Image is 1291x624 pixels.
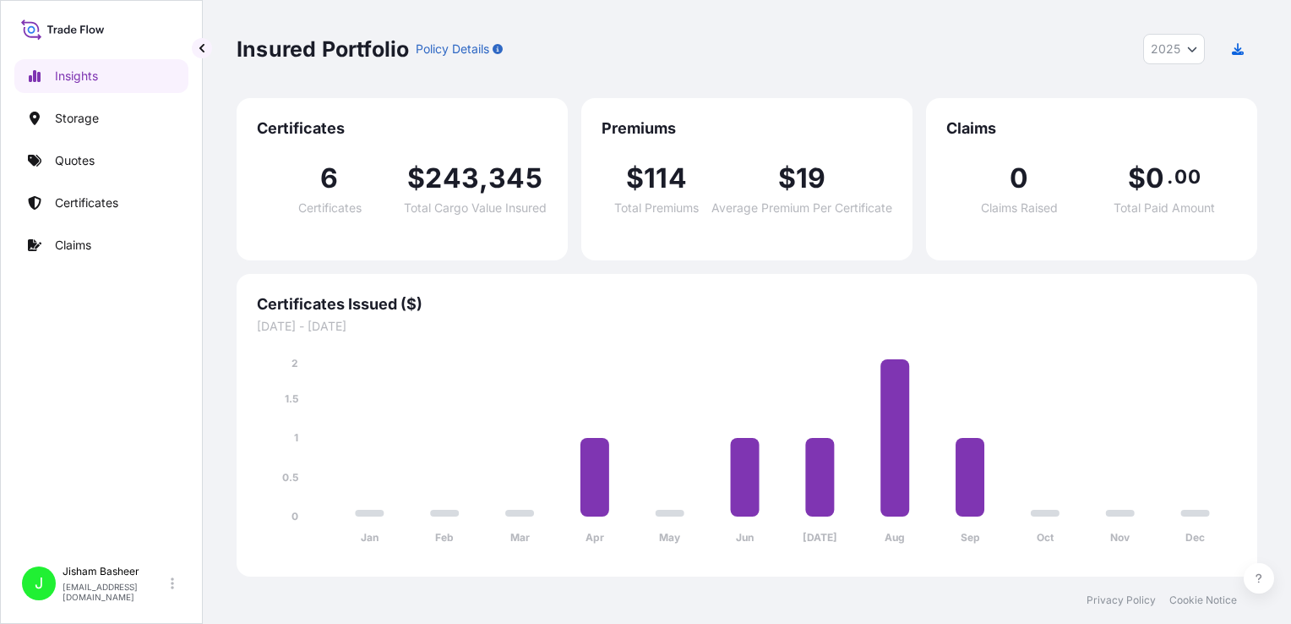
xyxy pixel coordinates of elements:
[320,165,338,192] span: 6
[1128,165,1146,192] span: $
[416,41,489,57] p: Policy Details
[14,144,188,178] a: Quotes
[626,165,644,192] span: $
[291,357,298,369] tspan: 2
[946,118,1237,139] span: Claims
[407,165,425,192] span: $
[1143,34,1205,64] button: Year Selector
[885,531,905,544] tspan: Aug
[981,202,1058,214] span: Claims Raised
[298,202,362,214] span: Certificates
[736,531,754,544] tspan: Jun
[294,431,298,444] tspan: 1
[479,165,488,192] span: ,
[257,118,547,139] span: Certificates
[425,165,479,192] span: 243
[796,165,825,192] span: 19
[14,228,188,262] a: Claims
[55,110,99,127] p: Storage
[63,582,167,602] p: [EMAIL_ADDRESS][DOMAIN_NAME]
[237,36,409,63] p: Insured Portfolio
[1037,531,1054,544] tspan: Oct
[510,531,530,544] tspan: Mar
[1151,41,1180,57] span: 2025
[1010,165,1028,192] span: 0
[35,575,43,592] span: J
[961,531,980,544] tspan: Sep
[1167,170,1173,183] span: .
[257,294,1237,315] span: Certificates Issued ($)
[14,59,188,93] a: Insights
[1174,170,1200,183] span: 00
[602,118,892,139] span: Premiums
[63,565,167,578] p: Jisham Basheer
[644,165,687,192] span: 114
[1185,531,1205,544] tspan: Dec
[586,531,604,544] tspan: Apr
[1169,594,1237,607] a: Cookie Notice
[257,318,1237,335] span: [DATE] - [DATE]
[488,165,542,192] span: 345
[55,237,91,254] p: Claims
[285,392,298,405] tspan: 1.5
[14,101,188,135] a: Storage
[778,165,796,192] span: $
[55,194,118,211] p: Certificates
[55,68,98,85] p: Insights
[404,202,547,214] span: Total Cargo Value Insured
[361,531,379,544] tspan: Jan
[14,186,188,220] a: Certificates
[282,471,298,484] tspan: 0.5
[1114,202,1215,214] span: Total Paid Amount
[803,531,837,544] tspan: [DATE]
[659,531,681,544] tspan: May
[435,531,454,544] tspan: Feb
[614,202,699,214] span: Total Premiums
[291,510,298,523] tspan: 0
[711,202,892,214] span: Average Premium Per Certificate
[1110,531,1130,544] tspan: Nov
[1146,165,1164,192] span: 0
[1087,594,1156,607] a: Privacy Policy
[55,152,95,169] p: Quotes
